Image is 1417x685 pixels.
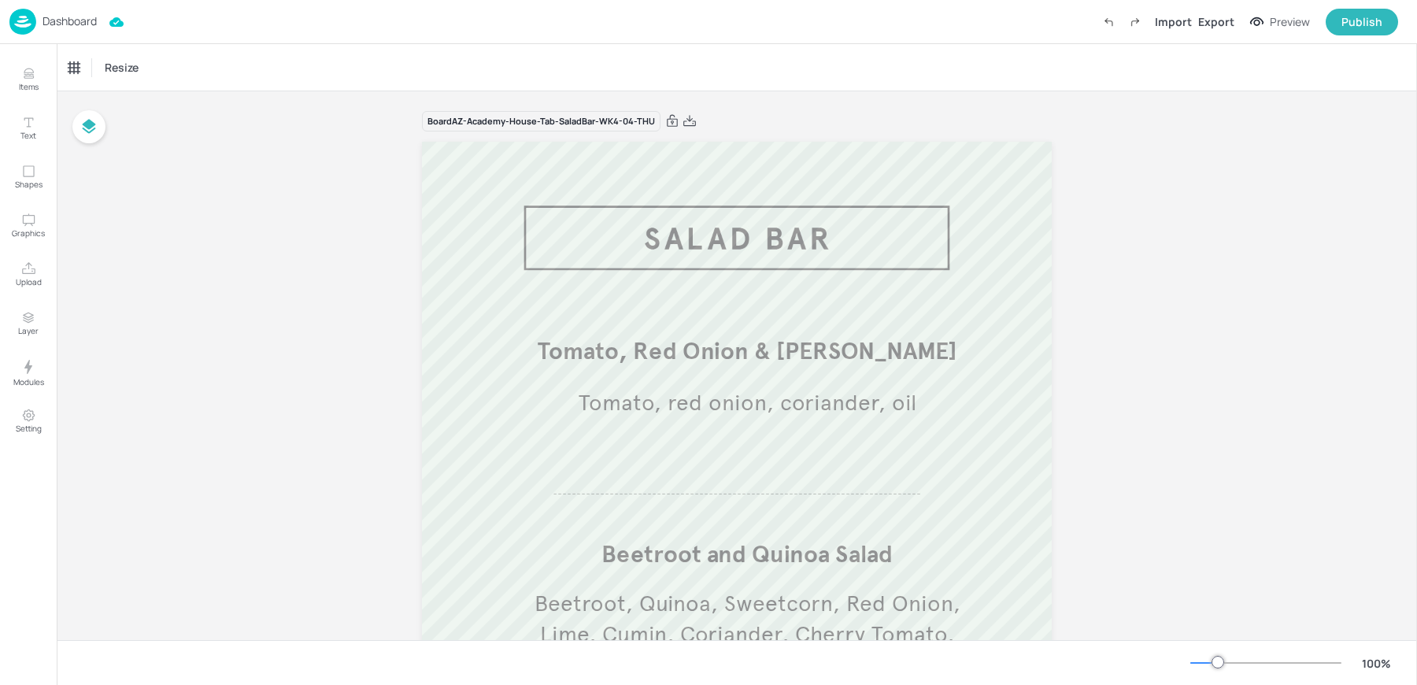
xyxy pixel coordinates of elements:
[422,111,660,132] div: Board AZ-Academy-House-Tab-SaladBar-WK4-04-THU
[1341,13,1382,31] div: Publish
[1122,9,1149,35] label: Redo (Ctrl + Y)
[1241,10,1319,34] button: Preview
[1270,13,1310,31] div: Preview
[579,389,916,417] span: Tomato, red onion, coriander, oil
[601,539,893,568] span: Beetroot and Quinoa Salad
[1095,9,1122,35] label: Undo (Ctrl + Z)
[43,16,97,27] p: Dashboard
[1155,13,1192,30] div: Import
[9,9,36,35] img: logo-86c26b7e.jpg
[102,59,142,76] span: Resize
[1198,13,1234,30] div: Export
[538,336,957,365] span: Tomato, Red Onion & [PERSON_NAME]
[1326,9,1398,35] button: Publish
[535,590,960,679] span: Beetroot, Quinoa, Sweetcorn, Red Onion, Lime, Cumin, Coriander, Cherry Tomato, Lentils, Spring On...
[1357,655,1395,672] div: 100 %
